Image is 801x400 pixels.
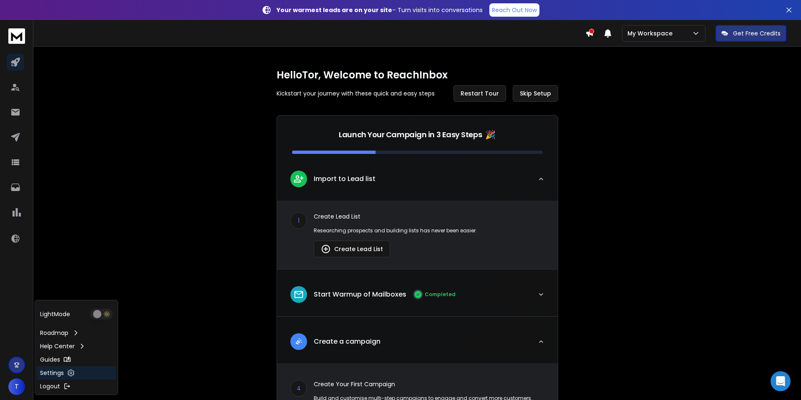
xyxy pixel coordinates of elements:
p: Help Center [40,342,75,350]
span: Skip Setup [520,89,551,98]
div: 1 [290,212,307,229]
h1: Hello Tor , Welcome to ReachInbox [277,68,558,82]
a: Help Center [37,340,116,353]
button: Create Lead List [314,241,390,257]
p: Start Warmup of Mailboxes [314,289,406,299]
button: Restart Tour [453,85,506,102]
button: Get Free Credits [715,25,786,42]
p: Reach Out Now [492,6,537,14]
a: Settings [37,366,116,380]
div: leadImport to Lead list [277,201,558,269]
p: Researching prospects and building lists has never been easier. [314,227,544,234]
p: Light Mode [40,310,70,318]
p: – Turn visits into conversations [277,6,483,14]
p: Completed [425,291,456,298]
p: Roadmap [40,329,68,337]
img: lead [293,174,304,184]
p: Get Free Credits [733,29,781,38]
div: Open Intercom Messenger [771,371,791,391]
p: Create Your First Campaign [314,380,532,388]
img: logo [8,28,25,44]
button: leadStart Warmup of MailboxesCompleted [277,279,558,316]
button: T [8,378,25,395]
p: My Workspace [627,29,676,38]
a: Reach Out Now [489,3,539,17]
button: Skip Setup [513,85,558,102]
p: Kickstart your journey with these quick and easy steps [277,89,435,98]
p: Create Lead List [314,212,544,221]
button: leadImport to Lead list [277,164,558,201]
a: Roadmap [37,326,116,340]
p: Settings [40,369,64,377]
div: 4 [290,380,307,397]
p: Guides [40,355,60,364]
p: Create a campaign [314,337,380,347]
button: leadCreate a campaign [277,327,558,363]
p: Import to Lead list [314,174,375,184]
p: Logout [40,382,60,390]
img: lead [321,244,331,254]
img: lead [293,336,304,347]
strong: Your warmest leads are on your site [277,6,392,14]
a: Guides [37,353,116,366]
p: Launch Your Campaign in 3 Easy Steps [339,129,482,141]
span: 🎉 [485,129,496,141]
img: lead [293,289,304,300]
